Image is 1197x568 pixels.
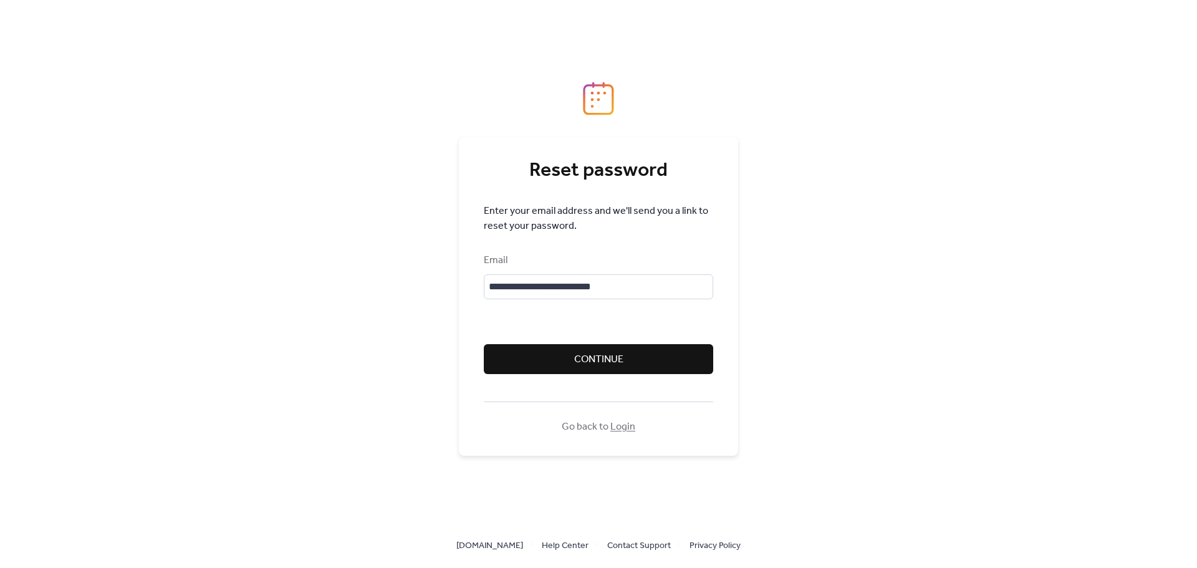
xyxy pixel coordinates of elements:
[456,539,523,554] span: [DOMAIN_NAME]
[456,537,523,553] a: [DOMAIN_NAME]
[607,537,671,553] a: Contact Support
[607,539,671,554] span: Contact Support
[690,537,741,553] a: Privacy Policy
[562,420,635,435] span: Go back to
[542,539,589,554] span: Help Center
[610,417,635,436] a: Login
[484,204,713,234] span: Enter your email address and we'll send you a link to reset your password.
[690,539,741,554] span: Privacy Policy
[484,253,711,268] div: Email
[484,344,713,374] button: Continue
[484,158,713,183] div: Reset password
[583,82,614,115] img: logo
[574,352,623,367] span: Continue
[542,537,589,553] a: Help Center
